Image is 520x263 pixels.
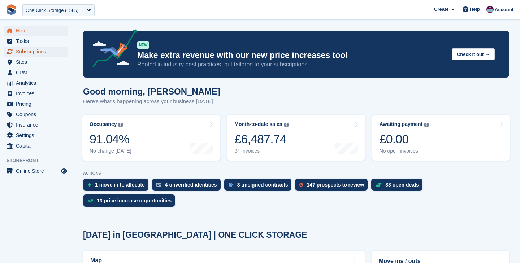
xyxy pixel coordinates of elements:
[4,78,68,88] a: menu
[307,182,364,188] div: 147 prospects to review
[95,182,145,188] div: 1 move in to allocate
[137,41,149,49] div: NEW
[16,47,59,57] span: Subscriptions
[372,115,510,161] a: Awaiting payment £0.00 No open invoices
[16,78,59,88] span: Analytics
[4,36,68,46] a: menu
[229,183,234,187] img: contract_signature_icon-13c848040528278c33f63329250d36e43548de30e8caae1d1a13099fd9432cc5.svg
[234,121,282,127] div: Month-to-date sales
[16,109,59,119] span: Coupons
[16,26,59,36] span: Home
[385,182,419,188] div: 88 open deals
[90,121,117,127] div: Occupancy
[380,121,423,127] div: Awaiting payment
[4,120,68,130] a: menu
[16,99,59,109] span: Pricing
[380,148,429,154] div: No open invoices
[97,198,172,203] div: 13 price increase opportunities
[137,50,446,61] p: Make extra revenue with our new price increases tool
[165,182,217,188] div: 4 unverified identities
[434,6,448,13] span: Create
[6,4,17,15] img: stora-icon-8386f47178a22dfd0bd8f6a31ec36ba5ce8667c1dd55bd0f319d3a0aa187defe.svg
[486,6,494,13] img: Brian Young
[60,167,68,175] a: Preview store
[380,132,429,146] div: £0.00
[87,199,93,202] img: price_increase_opportunities-93ffe204e8149a01c8c9dc8f82e8f89637d9d84a8eef4429ea346261dce0b2c0.svg
[16,88,59,98] span: Invoices
[234,132,288,146] div: £6,487.74
[295,179,371,194] a: 147 prospects to review
[83,171,509,176] p: ACTIONS
[4,57,68,67] a: menu
[83,194,179,210] a: 13 price increase opportunities
[4,88,68,98] a: menu
[4,47,68,57] a: menu
[82,115,220,161] a: Occupancy 91.04% No change [DATE]
[90,132,131,146] div: 91.04%
[86,29,137,70] img: price-adjustments-announcement-icon-8257ccfd72463d97f412b2fc003d46551f7dbcb40ab6d574587a9cd5c0d94...
[137,61,446,69] p: Rooted in industry best practices, but tailored to your subscriptions.
[4,130,68,140] a: menu
[83,230,307,240] h2: [DATE] in [GEOGRAPHIC_DATA] | ONE CLICK STORAGE
[224,179,295,194] a: 3 unsigned contracts
[16,67,59,78] span: CRM
[156,183,161,187] img: verify_identity-adf6edd0f0f0b5bbfe63781bf79b02c33cf7c696d77639b501bdc392416b5a36.svg
[16,36,59,46] span: Tasks
[234,148,288,154] div: 94 invoices
[16,130,59,140] span: Settings
[16,166,59,176] span: Online Store
[4,141,68,151] a: menu
[16,120,59,130] span: Insurance
[495,6,513,13] span: Account
[424,123,429,127] img: icon-info-grey-7440780725fd019a000dd9b08b2336e03edf1995a4989e88bcd33f0948082b44.svg
[4,67,68,78] a: menu
[118,123,123,127] img: icon-info-grey-7440780725fd019a000dd9b08b2336e03edf1995a4989e88bcd33f0948082b44.svg
[227,115,365,161] a: Month-to-date sales £6,487.74 94 invoices
[4,26,68,36] a: menu
[4,109,68,119] a: menu
[87,183,91,187] img: move_ins_to_allocate_icon-fdf77a2bb77ea45bf5b3d319d69a93e2d87916cf1d5bf7949dd705db3b84f3ca.svg
[299,183,303,187] img: prospect-51fa495bee0391a8d652442698ab0144808aea92771e9ea1ae160a38d050c398.svg
[371,179,426,194] a: 88 open deals
[4,99,68,109] a: menu
[90,148,131,154] div: No change [DATE]
[4,166,68,176] a: menu
[83,97,220,106] p: Here's what's happening across your business [DATE]
[284,123,289,127] img: icon-info-grey-7440780725fd019a000dd9b08b2336e03edf1995a4989e88bcd33f0948082b44.svg
[83,87,220,96] h1: Good morning, [PERSON_NAME]
[6,157,72,164] span: Storefront
[152,179,224,194] a: 4 unverified identities
[26,7,79,14] div: One Click Storage (1585)
[16,57,59,67] span: Sites
[237,182,288,188] div: 3 unsigned contracts
[452,48,495,60] button: Check it out →
[16,141,59,151] span: Capital
[376,182,382,187] img: deal-1b604bf984904fb50ccaf53a9ad4b4a5d6e5aea283cecdc64d6e3604feb123c2.svg
[470,6,480,13] span: Help
[83,179,152,194] a: 1 move in to allocate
